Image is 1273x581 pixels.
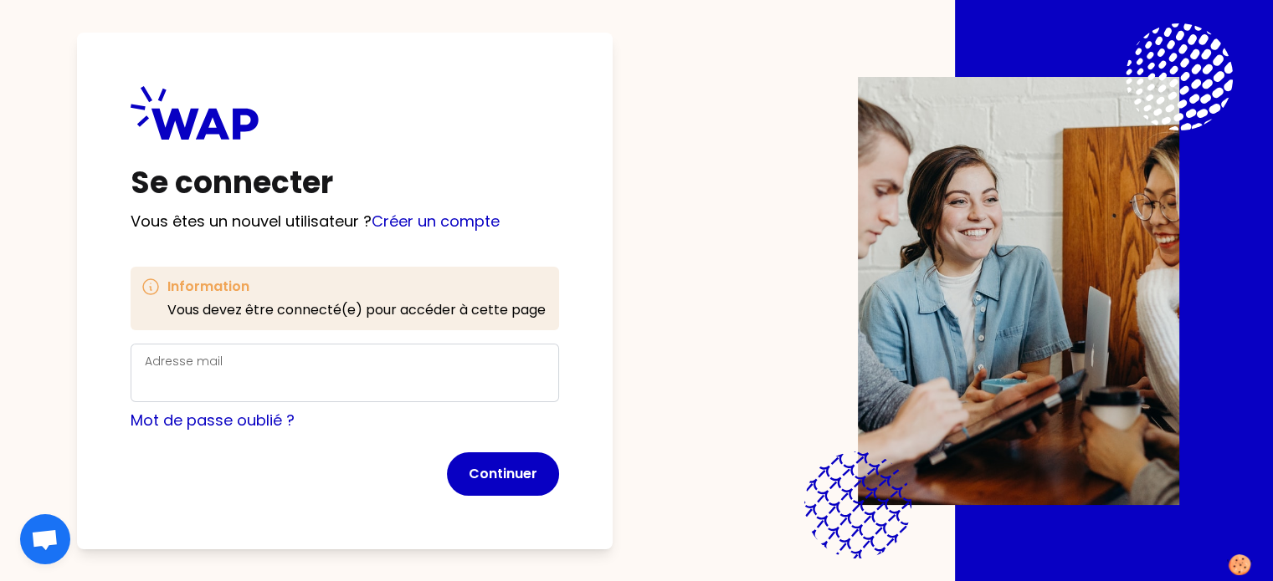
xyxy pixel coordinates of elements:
p: Vous devez être connecté(e) pour accéder à cette page [167,300,546,320]
p: Vous êtes un nouvel utilisateur ? [131,210,559,233]
h1: Se connecter [131,166,559,200]
div: Ouvrir le chat [20,514,70,564]
img: Description [858,77,1179,505]
label: Adresse mail [145,353,223,369]
button: Continuer [447,452,559,496]
h3: Information [167,277,546,297]
a: Mot de passe oublié ? [131,410,295,431]
a: Créer un compte [372,211,500,232]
